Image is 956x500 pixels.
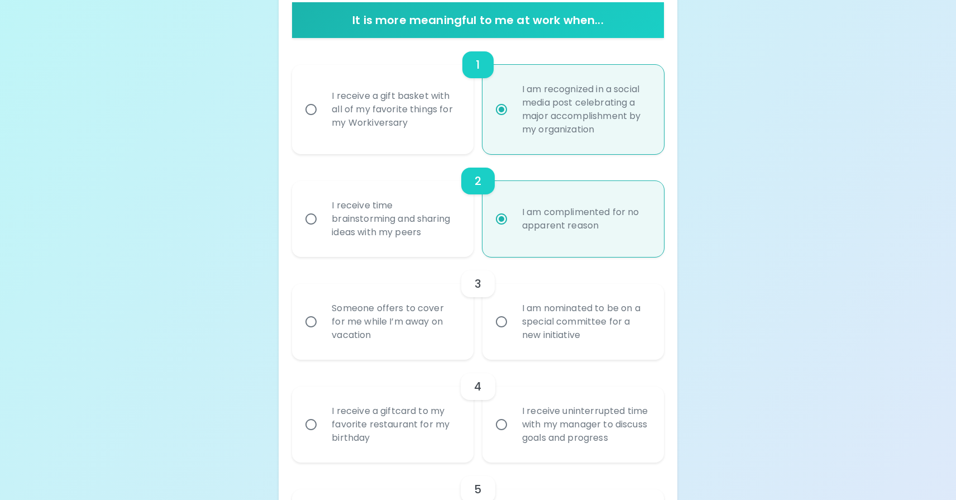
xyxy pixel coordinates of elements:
div: I am recognized in a social media post celebrating a major accomplishment by my organization [513,69,658,150]
div: choice-group-check [292,257,663,360]
div: choice-group-check [292,38,663,154]
div: choice-group-check [292,360,663,463]
div: I receive time brainstorming and sharing ideas with my peers [323,185,467,253]
div: I am complimented for no apparent reason [513,192,658,246]
div: I am nominated to be on a special committee for a new initiative [513,288,658,355]
h6: 5 [474,480,481,498]
h6: 3 [475,275,481,293]
div: I receive a giftcard to my favorite restaurant for my birthday [323,391,467,458]
h6: 2 [475,172,481,190]
h6: 1 [476,56,480,74]
h6: 4 [474,378,481,396]
div: I receive a gift basket with all of my favorite things for my Workiversary [323,76,467,143]
div: Someone offers to cover for me while I’m away on vacation [323,288,467,355]
div: choice-group-check [292,154,663,257]
div: I receive uninterrupted time with my manager to discuss goals and progress [513,391,658,458]
h6: It is more meaningful to me at work when... [297,11,659,29]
